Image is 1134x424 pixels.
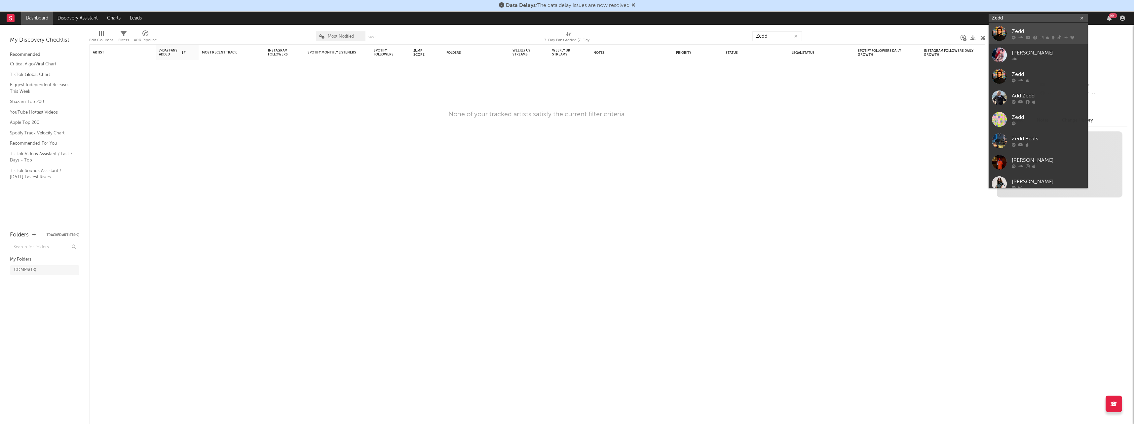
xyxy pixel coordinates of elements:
[10,265,79,275] a: COMPS(18)
[93,51,142,54] div: Artist
[1083,89,1127,98] div: --
[53,12,102,25] a: Discovery Assistant
[858,49,907,57] div: Spotify Followers Daily Growth
[1012,49,1084,57] div: [PERSON_NAME]
[1012,92,1084,100] div: Add Zedd
[21,12,53,25] a: Dashboard
[593,51,660,55] div: Notes
[1012,113,1084,121] div: Zedd
[1012,27,1084,35] div: Zedd
[308,51,357,54] div: Spotify Monthly Listeners
[1107,16,1112,21] button: 99+
[10,167,73,181] a: TikTok Sounds Assistant / [DATE] Fastest Risers
[10,243,79,252] input: Search for folders...
[89,36,113,44] div: Edit Columns
[989,109,1088,130] a: Zedd
[10,71,73,78] a: TikTok Global Chart
[989,130,1088,152] a: Zedd Beats
[10,129,73,137] a: Spotify Track Velocity Chart
[989,66,1088,87] a: Zedd
[10,256,79,264] div: My Folders
[10,51,79,59] div: Recommended
[1083,81,1127,89] div: --
[159,49,180,56] span: 7-Day Fans Added
[134,36,157,44] div: A&R Pipeline
[1012,70,1084,78] div: Zedd
[989,87,1088,109] a: Add Zedd
[10,140,73,147] a: Recommended For You
[631,3,635,8] span: Dismiss
[413,49,430,57] div: Jump Score
[10,81,73,95] a: Biggest Independent Releases This Week
[125,12,146,25] a: Leads
[10,231,29,239] div: Folders
[989,14,1088,22] input: Search for artists
[14,266,36,274] div: COMPS ( 18 )
[989,23,1088,44] a: Zedd
[544,36,594,44] div: 7-Day Fans Added (7-Day Fans Added)
[10,150,73,164] a: TikTok Videos Assistant / Last 7 Days - Top
[506,3,629,8] span: : The data delay issues are now resolved
[989,152,1088,173] a: [PERSON_NAME]
[512,49,536,56] span: Weekly US Streams
[506,3,536,8] span: Data Delays
[448,111,626,119] div: None of your tracked artists satisfy the current filter criteria.
[792,51,835,55] div: Legal Status
[134,28,157,47] div: A&R Pipeline
[726,51,769,55] div: Status
[989,44,1088,66] a: [PERSON_NAME]
[924,49,973,57] div: Instagram Followers Daily Growth
[446,51,496,55] div: Folders
[676,51,702,55] div: Priority
[544,28,594,47] div: 7-Day Fans Added (7-Day Fans Added)
[268,49,291,56] div: Instagram Followers
[552,49,577,56] span: Weekly UK Streams
[102,12,125,25] a: Charts
[328,34,354,39] span: Most Notified
[1012,135,1084,143] div: Zedd Beats
[374,49,397,56] div: Spotify Followers
[989,173,1088,194] a: [PERSON_NAME]
[1109,13,1117,18] div: 99 +
[1012,178,1084,186] div: [PERSON_NAME]
[10,109,73,116] a: YouTube Hottest Videos
[118,36,129,44] div: Filters
[118,28,129,47] div: Filters
[368,35,376,39] button: Save
[1012,156,1084,164] div: [PERSON_NAME]
[10,119,73,126] a: Apple Top 200
[89,28,113,47] div: Edit Columns
[10,98,73,105] a: Shazam Top 200
[202,51,251,54] div: Most Recent Track
[10,60,73,68] a: Critical Algo/Viral Chart
[10,36,79,44] div: My Discovery Checklist
[752,31,802,41] input: Search...
[47,233,79,237] button: Tracked Artists(9)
